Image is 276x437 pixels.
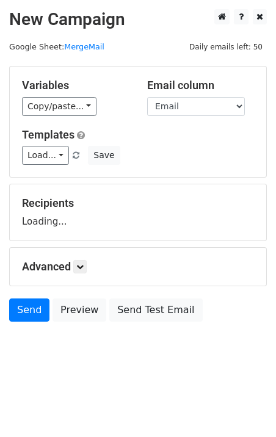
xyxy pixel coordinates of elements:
[22,260,254,273] h5: Advanced
[53,298,106,322] a: Preview
[22,97,96,116] a: Copy/paste...
[215,378,276,437] iframe: Chat Widget
[185,42,267,51] a: Daily emails left: 50
[22,197,254,210] h5: Recipients
[22,197,254,228] div: Loading...
[22,79,129,92] h5: Variables
[64,42,104,51] a: MergeMail
[22,146,69,165] a: Load...
[147,79,254,92] h5: Email column
[9,42,104,51] small: Google Sheet:
[185,40,267,54] span: Daily emails left: 50
[9,9,267,30] h2: New Campaign
[9,298,49,322] a: Send
[22,128,74,141] a: Templates
[88,146,120,165] button: Save
[109,298,202,322] a: Send Test Email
